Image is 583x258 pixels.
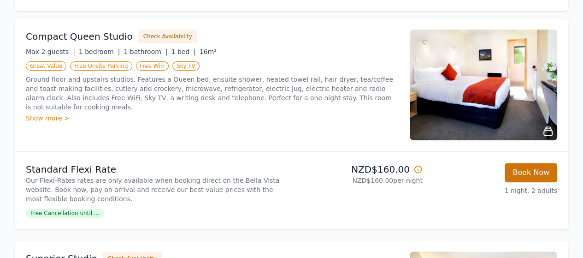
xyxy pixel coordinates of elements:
[26,61,66,71] span: Great Value
[79,48,120,55] span: 1 bedroom |
[124,48,167,55] span: 1 bathroom |
[171,48,195,55] span: 1 bed |
[138,30,197,43] button: Check Availability
[505,163,557,182] button: Book Now
[26,114,399,123] div: Show more >
[26,176,288,204] p: Our Flexi-Rates rates are only available when booking direct on the Bella Vista website. Book now...
[430,186,557,195] p: 1 night, 2 adults
[295,176,423,185] p: NZD$160.00 per night
[200,48,217,55] span: 16m²
[172,61,200,71] span: Sky TV
[70,61,132,71] span: Free Onsite Parking
[26,48,75,55] span: Max 2 guests |
[26,209,104,218] span: Free Cancellation until ...
[26,30,133,43] h3: Compact Queen Studio
[295,163,423,176] p: NZD$160.00
[26,163,288,176] p: Standard Flexi Rate
[136,61,169,71] span: Free WiFi
[26,75,399,112] p: Ground floor and upstairs studios. Features a Queen bed, ensuite shower, heated towel rail, hair ...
